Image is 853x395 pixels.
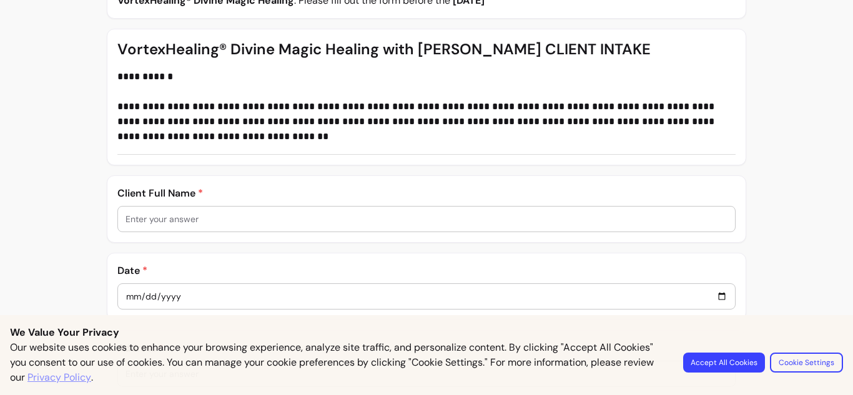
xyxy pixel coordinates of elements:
p: Date [117,263,736,278]
p: We Value Your Privacy [10,325,843,340]
a: Privacy Policy [27,370,91,385]
p: Our website uses cookies to enhance your browsing experience, analyze site traffic, and personali... [10,340,668,385]
p: Client Full Name [117,186,736,201]
input: Enter your answer [126,290,728,303]
input: Enter your answer [126,213,728,225]
button: Cookie Settings [770,353,843,373]
p: VortexHealing® Divine Magic Healing with [PERSON_NAME] CLIENT INTAKE [117,39,736,59]
button: Accept All Cookies [683,353,765,373]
